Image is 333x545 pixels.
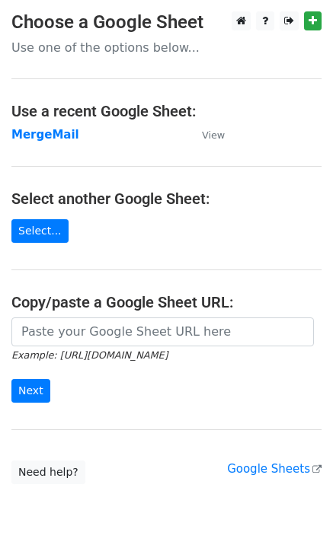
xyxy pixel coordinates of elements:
input: Paste your Google Sheet URL here [11,317,314,346]
a: View [187,128,225,142]
h4: Select another Google Sheet: [11,190,322,208]
h3: Choose a Google Sheet [11,11,322,33]
small: Example: [URL][DOMAIN_NAME] [11,349,168,361]
a: Google Sheets [227,462,322,476]
h4: Use a recent Google Sheet: [11,102,322,120]
h4: Copy/paste a Google Sheet URL: [11,293,322,311]
small: View [202,129,225,141]
input: Next [11,379,50,403]
p: Use one of the options below... [11,40,322,56]
a: MergeMail [11,128,79,142]
a: Select... [11,219,69,243]
a: Need help? [11,461,85,484]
